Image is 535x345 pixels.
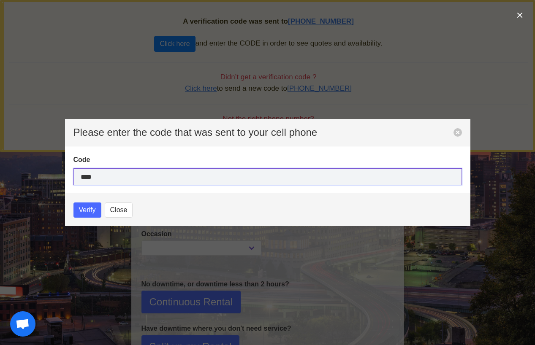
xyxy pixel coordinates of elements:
[73,202,101,218] button: Verify
[10,311,35,337] div: Open chat
[73,127,454,137] p: Please enter the code that was sent to your cell phone
[79,205,96,215] span: Verify
[73,155,462,165] label: Code
[110,205,128,215] span: Close
[105,202,133,218] button: Close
